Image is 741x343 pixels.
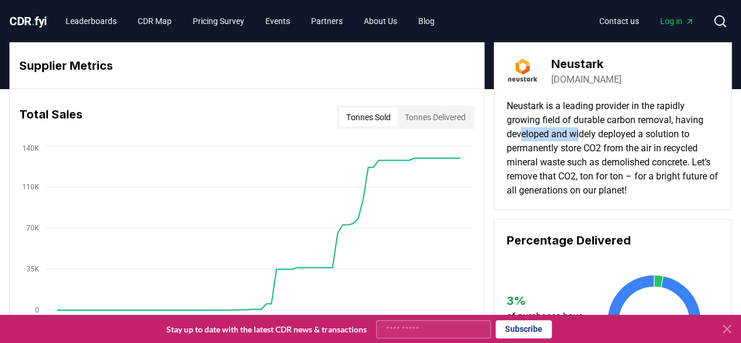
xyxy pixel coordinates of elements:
[256,11,299,32] a: Events
[651,11,704,32] a: Log in
[506,292,590,310] h3: 3 %
[32,14,35,28] span: .
[660,15,694,27] span: Log in
[551,55,621,73] h3: Neustark
[397,108,472,127] button: Tonnes Delivered
[339,108,397,127] button: Tonnes Sold
[19,106,83,129] h3: Total Sales
[551,73,621,87] a: [DOMAIN_NAME]
[183,11,254,32] a: Pricing Survey
[302,11,352,32] a: Partners
[26,224,39,232] tspan: 70K
[22,183,39,191] tspan: 110K
[354,11,407,32] a: About Us
[506,99,719,198] p: Neustark is a leading provider in the rapidly growing field of durable carbon removal, having dev...
[128,11,181,32] a: CDR Map
[506,232,719,249] h3: Percentage Delivered
[506,310,590,338] p: of purchases have been delivered
[22,144,39,152] tspan: 140K
[590,11,704,32] nav: Main
[56,11,444,32] nav: Main
[19,57,474,74] h3: Supplier Metrics
[506,55,539,87] img: Neustark-logo
[9,14,47,28] span: CDR fyi
[9,13,47,29] a: CDR.fyi
[590,11,648,32] a: Contact us
[35,306,39,314] tspan: 0
[409,11,444,32] a: Blog
[26,265,39,273] tspan: 35K
[56,11,126,32] a: Leaderboards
